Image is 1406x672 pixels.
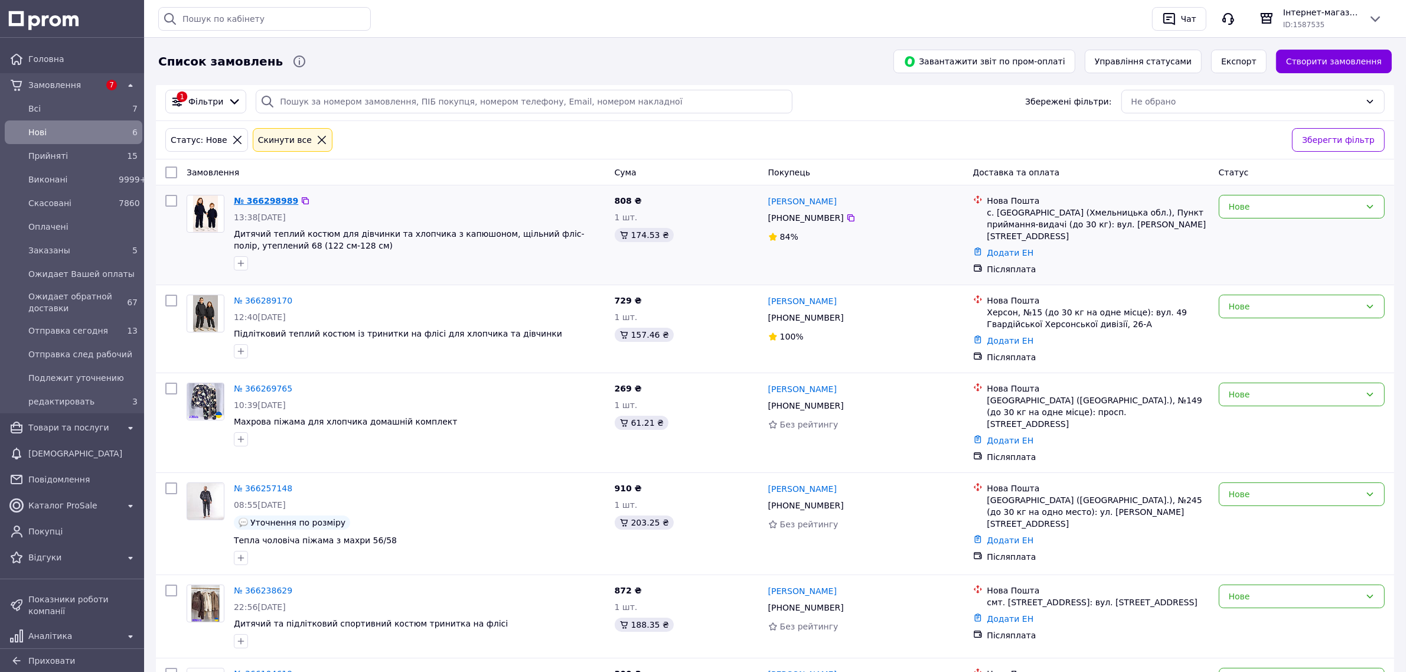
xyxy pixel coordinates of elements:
[768,213,844,223] span: [PHONE_NUMBER]
[28,221,138,233] span: Оплачені
[987,306,1209,330] div: Херсон, №15 (до 30 кг на одне місце): вул. 49 Гвардійської Херсонської дивізії, 26-А
[187,585,224,622] a: Фото товару
[987,551,1209,563] div: Післяплата
[615,196,642,205] span: 808 ₴
[234,229,585,250] span: Дитячий теплий костюм для дівчинки та хлопчика з капюшоном, щільний фліс-полір, утеплений 68 (122...
[28,396,114,407] span: редактировать
[780,232,798,242] span: 84%
[615,384,642,393] span: 269 ₴
[127,298,138,307] span: 67
[168,133,230,146] div: Статус: Нове
[119,198,140,208] span: 7860
[187,383,224,420] img: Фото товару
[1229,590,1361,603] div: Нове
[234,384,292,393] a: № 366269765
[987,394,1209,430] div: [GEOGRAPHIC_DATA] ([GEOGRAPHIC_DATA].), №149 (до 30 кг на одне місце): просп. [STREET_ADDRESS]
[768,501,844,510] span: [PHONE_NUMBER]
[768,195,837,207] a: [PERSON_NAME]
[768,603,844,612] span: [PHONE_NUMBER]
[768,483,837,495] a: [PERSON_NAME]
[187,195,224,233] a: Фото товару
[193,295,218,332] img: Фото товару
[1292,128,1385,152] button: Зберегти фільтр
[187,483,224,520] img: Фото товару
[234,213,286,222] span: 13:38[DATE]
[234,536,397,545] a: Тепла чоловіча піжама з махри 56/58
[615,328,674,342] div: 157.46 ₴
[28,197,114,209] span: Скасовані
[780,622,839,631] span: Без рейтингу
[987,596,1209,608] div: смт. [STREET_ADDRESS]: вул. [STREET_ADDRESS]
[987,263,1209,275] div: Післяплата
[132,104,138,113] span: 7
[987,614,1034,624] a: Додати ЕН
[256,90,792,113] input: Пошук за номером замовлення, ПІБ покупця, номером телефону, Email, номером накладної
[768,168,810,177] span: Покупець
[256,133,314,146] div: Cкинути все
[615,296,642,305] span: 729 ₴
[973,168,1060,177] span: Доставка та оплата
[28,325,114,337] span: Отправка сегодня
[780,520,839,529] span: Без рейтингу
[768,585,837,597] a: [PERSON_NAME]
[158,53,283,70] span: Список замовлень
[28,174,114,185] span: Виконані
[158,7,371,31] input: Пошук по кабінету
[615,168,637,177] span: Cума
[187,168,239,177] span: Замовлення
[987,436,1034,445] a: Додати ЕН
[615,516,674,530] div: 203.25 ₴
[234,196,298,205] a: № 366298989
[234,296,292,305] a: № 366289170
[615,213,638,222] span: 1 шт.
[28,593,138,617] span: Показники роботи компанії
[615,228,674,242] div: 174.53 ₴
[1229,300,1361,313] div: Нове
[28,656,75,666] span: Приховати
[234,619,508,628] a: Дитячий та підлітковий спортивний костюм тринитка на флісі
[780,332,804,341] span: 100%
[234,484,292,493] a: № 366257148
[1229,200,1361,213] div: Нове
[191,585,220,622] img: Фото товару
[780,420,839,429] span: Без рейтингу
[28,126,114,138] span: Нові
[1302,133,1375,146] span: Зберегти фільтр
[615,586,642,595] span: 872 ₴
[28,348,138,360] span: Отправка след рабочий
[987,295,1209,306] div: Нова Пошта
[1283,21,1325,29] span: ID: 1587535
[987,494,1209,530] div: [GEOGRAPHIC_DATA] ([GEOGRAPHIC_DATA].), №245 (до 30 кг на одно место): ул. [PERSON_NAME][STREET_A...
[768,313,844,322] span: [PHONE_NUMBER]
[234,329,562,338] a: Підлітковий теплий костюм із тринитки на флісі для хлопчика та дівчинки
[119,175,146,184] span: 9999+
[768,295,837,307] a: [PERSON_NAME]
[193,195,218,232] img: Фото товару
[987,195,1209,207] div: Нова Пошта
[1276,50,1392,73] a: Створити замовлення
[1131,95,1361,108] div: Не обрано
[28,103,114,115] span: Всi
[28,291,114,314] span: Ожидает обратной доставки
[987,207,1209,242] div: с. [GEOGRAPHIC_DATA] (Хмельницька обл.), Пункт приймання-видачі (до 30 кг): вул. [PERSON_NAME][ST...
[187,295,224,332] a: Фото товару
[28,630,119,642] span: Аналітика
[615,500,638,510] span: 1 шт.
[615,618,674,632] div: 188.35 ₴
[28,448,138,459] span: [DEMOGRAPHIC_DATA]
[127,151,138,161] span: 15
[1229,488,1361,501] div: Нове
[28,268,138,280] span: Ожидает Вашей оплаты
[106,80,117,90] span: 7
[615,602,638,612] span: 1 шт.
[768,401,844,410] span: [PHONE_NUMBER]
[28,79,100,91] span: Замовлення
[1152,7,1206,31] button: Чат
[28,53,138,65] span: Головна
[234,417,458,426] span: Махрова піжама для хлопчика домашній комплект
[987,536,1034,545] a: Додати ЕН
[615,416,668,430] div: 61.21 ₴
[234,312,286,322] span: 12:40[DATE]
